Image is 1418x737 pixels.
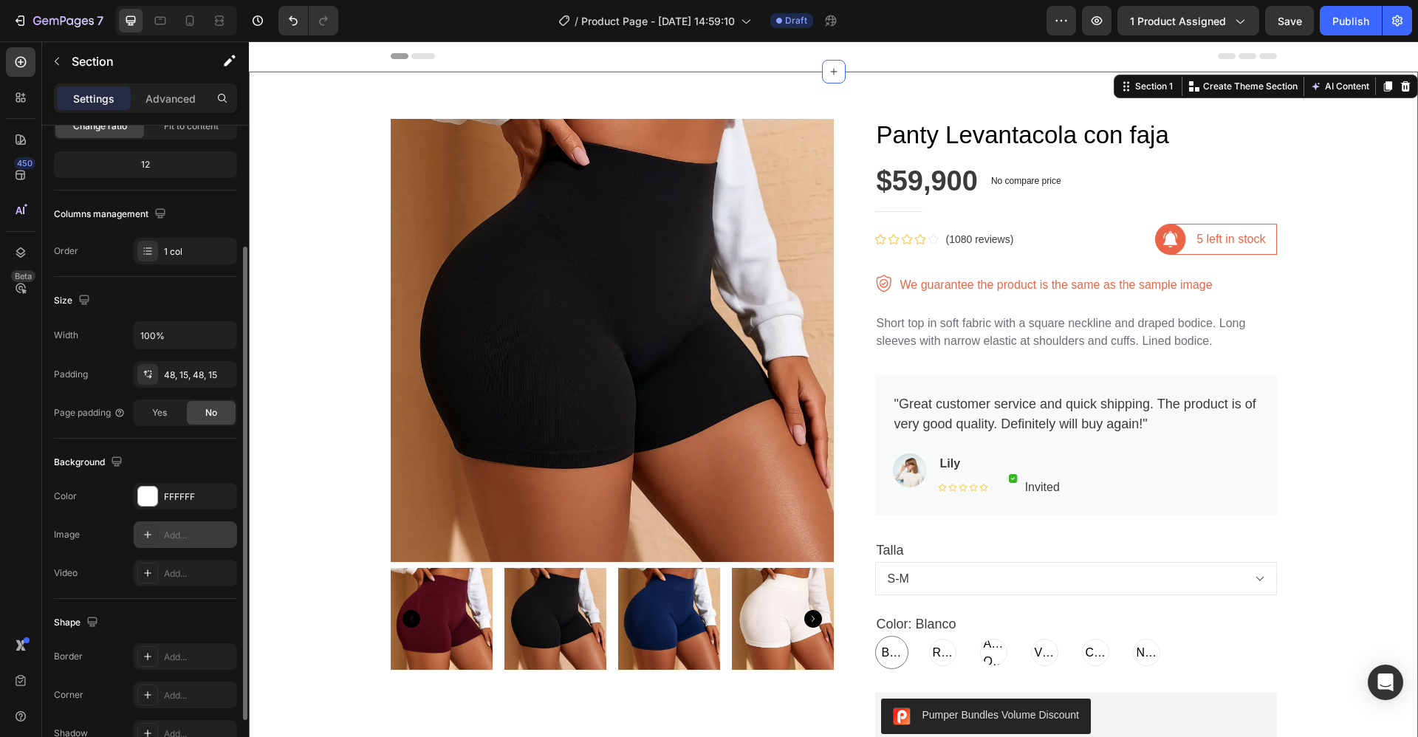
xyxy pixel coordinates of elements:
[697,191,765,206] p: (1080 reviews)
[626,233,644,251] img: Alt Image
[1332,13,1369,29] div: Publish
[651,235,964,253] p: We guarantee the product is the same as the sample image
[626,572,709,594] legend: Color: Blanco
[54,688,83,702] div: Corner
[73,120,127,133] span: Change ratio
[1320,6,1382,35] button: Publish
[97,12,103,30] p: 7
[742,135,812,144] p: No compare price
[1058,36,1123,54] button: AI Content
[54,490,77,503] div: Color
[883,38,927,52] div: Section 1
[1368,665,1403,700] div: Open Intercom Messenger
[628,273,1027,309] p: Short top in soft fabric with a square neckline and draped bodice. Long sleeves with narrow elast...
[164,120,219,133] span: Fit to content
[54,453,126,473] div: Background
[54,329,78,342] div: Width
[885,603,911,620] span: Negro
[644,412,678,445] img: Alt Image
[14,157,35,169] div: 450
[626,78,1028,110] h1: Panty Levantacola con faja
[164,567,233,580] div: Add...
[54,205,169,224] div: Columns management
[954,38,1049,52] p: Create Theme Section
[11,270,35,282] div: Beta
[54,566,78,580] div: Video
[54,613,101,633] div: Shape
[581,13,735,29] span: Product Page - [DATE] 14:59:10
[1265,6,1314,35] button: Save
[785,14,807,27] span: Draft
[1278,15,1302,27] span: Save
[732,594,758,629] span: Azul Oscuro
[152,406,167,419] span: Yes
[948,189,1016,207] p: 5 left in stock
[691,414,811,431] p: Lily
[575,13,578,29] span: /
[164,490,233,504] div: FFFFFF
[278,6,338,35] div: Undo/Redo
[73,91,114,106] p: Settings
[54,244,78,258] div: Order
[134,322,236,349] input: Auto
[776,437,811,455] p: Invited
[630,603,656,620] span: Blanco
[6,6,110,35] button: 7
[54,528,80,541] div: Image
[626,122,730,159] div: $59,900
[54,368,88,381] div: Padding
[164,529,233,542] div: Add...
[54,291,93,311] div: Size
[54,406,126,419] div: Page padding
[54,650,83,663] div: Border
[57,154,234,175] div: 12
[834,603,860,620] span: Cocoa
[164,651,233,664] div: Add...
[626,498,657,521] legend: Talla
[205,406,217,419] span: No
[906,182,937,213] img: Alt Image
[249,41,1418,737] iframe: Design area
[644,666,662,684] img: CIumv63twf4CEAE=.png
[645,353,1009,393] p: "Great customer service and quick shipping. The product is of very good quality. Definitely will ...
[783,603,809,620] span: Vinotinto
[72,52,193,70] p: Section
[164,245,233,258] div: 1 col
[760,433,769,441] img: Alt Image
[681,603,707,620] span: Rosa
[164,689,233,702] div: Add...
[1130,13,1226,29] span: 1 product assigned
[164,368,233,382] div: 48, 15, 48, 15
[1117,6,1259,35] button: 1 product assigned
[145,91,196,106] p: Advanced
[632,657,842,693] button: Pumper Bundles Volume Discount
[674,666,830,682] div: Pumper Bundles Volume Discount
[555,569,573,586] button: Carousel Next Arrow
